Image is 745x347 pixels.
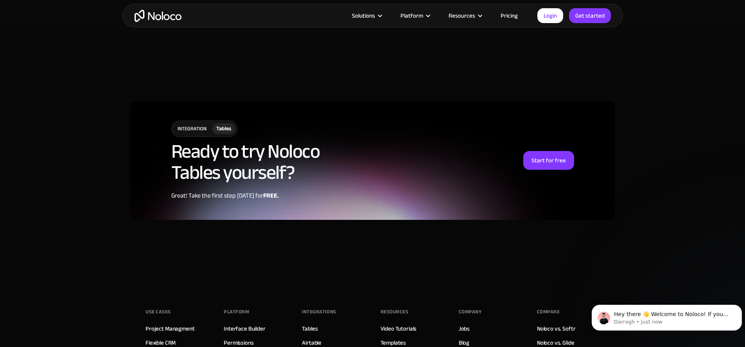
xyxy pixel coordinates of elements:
div: Platform [400,11,423,21]
a: Login [537,8,563,23]
iframe: Intercom notifications message [589,288,745,343]
a: Video Tutorials [381,324,417,334]
h2: Ready to try Noloco Tables yourself? [171,141,320,183]
a: Project Managment [145,324,194,334]
div: Platform [224,306,249,318]
div: Resources [381,306,409,318]
strong: FREE. [263,190,279,201]
div: Solutions [352,11,375,21]
div: Company [459,306,482,318]
a: home [135,10,181,22]
a: Noloco vs. Softr [537,324,576,334]
div: Tables [216,124,231,133]
a: Pricing [491,11,528,21]
div: INTEGRATIONS [302,306,336,318]
div: Platform [391,11,439,21]
div: Use Cases [145,306,171,318]
div: Resources [439,11,491,21]
div: Compare [537,306,560,318]
div: Great! Take the first step [DATE] for [171,191,320,200]
a: Jobs [459,324,470,334]
a: Tables [302,324,318,334]
div: integration [172,121,212,137]
div: Start for free [531,155,566,165]
div: Resources [449,11,475,21]
a: Start for free [523,151,574,170]
a: Get started [569,8,611,23]
div: Solutions [342,11,391,21]
a: Interface Builder [224,324,265,334]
